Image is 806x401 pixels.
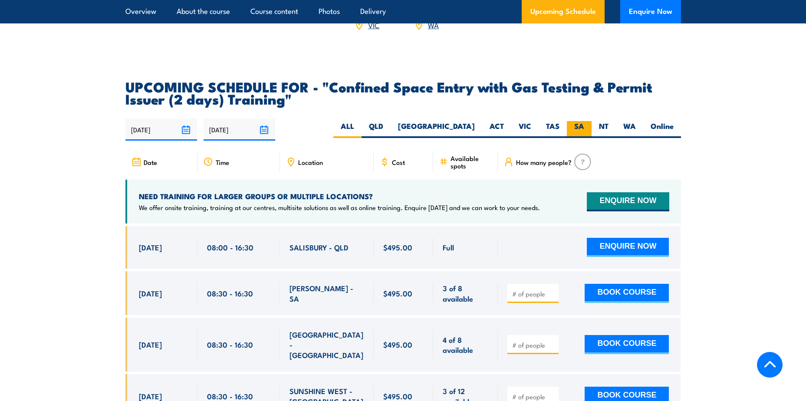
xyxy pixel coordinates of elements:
[139,391,162,401] span: [DATE]
[204,118,275,141] input: To date
[144,158,157,166] span: Date
[207,391,253,401] span: 08:30 - 16:30
[512,392,556,401] input: # of people
[539,121,567,138] label: TAS
[207,288,253,298] span: 08:30 - 16:30
[290,283,364,303] span: [PERSON_NAME] - SA
[443,242,454,252] span: Full
[125,80,681,105] h2: UPCOMING SCHEDULE FOR - "Confined Space Entry with Gas Testing & Permit Issuer (2 days) Training"
[592,121,616,138] label: NT
[362,121,391,138] label: QLD
[139,191,540,201] h4: NEED TRAINING FOR LARGER GROUPS OR MULTIPLE LOCATIONS?
[585,335,669,354] button: BOOK COURSE
[512,341,556,349] input: # of people
[368,20,379,30] a: VIC
[443,335,488,355] span: 4 of 8 available
[290,329,364,360] span: [GEOGRAPHIC_DATA] - [GEOGRAPHIC_DATA]
[207,242,253,252] span: 08:00 - 16:30
[587,238,669,257] button: ENQUIRE NOW
[383,288,412,298] span: $495.00
[643,121,681,138] label: Online
[139,339,162,349] span: [DATE]
[139,242,162,252] span: [DATE]
[207,339,253,349] span: 08:30 - 16:30
[139,203,540,212] p: We offer onsite training, training at our centres, multisite solutions as well as online training...
[333,121,362,138] label: ALL
[512,289,556,298] input: # of people
[290,242,349,252] span: SALISBURY - QLD
[616,121,643,138] label: WA
[585,284,669,303] button: BOOK COURSE
[383,242,412,252] span: $495.00
[383,391,412,401] span: $495.00
[139,288,162,298] span: [DATE]
[511,121,539,138] label: VIC
[216,158,229,166] span: Time
[298,158,323,166] span: Location
[391,121,482,138] label: [GEOGRAPHIC_DATA]
[567,121,592,138] label: SA
[587,192,669,211] button: ENQUIRE NOW
[428,20,439,30] a: WA
[125,118,197,141] input: From date
[482,121,511,138] label: ACT
[383,339,412,349] span: $495.00
[392,158,405,166] span: Cost
[451,154,492,169] span: Available spots
[443,283,488,303] span: 3 of 8 available
[516,158,572,166] span: How many people?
